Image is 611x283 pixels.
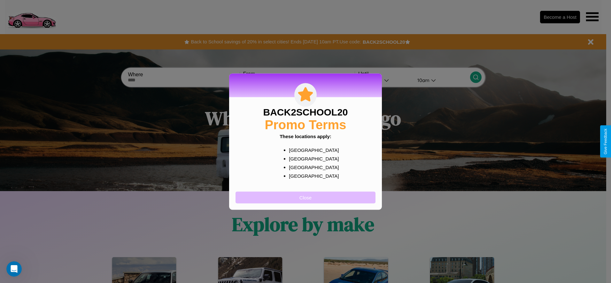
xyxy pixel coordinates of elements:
[265,117,346,132] h2: Promo Terms
[236,191,375,203] button: Close
[6,261,22,277] iframe: Intercom live chat
[280,133,331,139] b: These locations apply:
[603,129,608,154] div: Give Feedback
[289,154,335,163] p: [GEOGRAPHIC_DATA]
[289,145,335,154] p: [GEOGRAPHIC_DATA]
[289,171,335,180] p: [GEOGRAPHIC_DATA]
[263,107,348,117] h3: BACK2SCHOOL20
[289,163,335,171] p: [GEOGRAPHIC_DATA]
